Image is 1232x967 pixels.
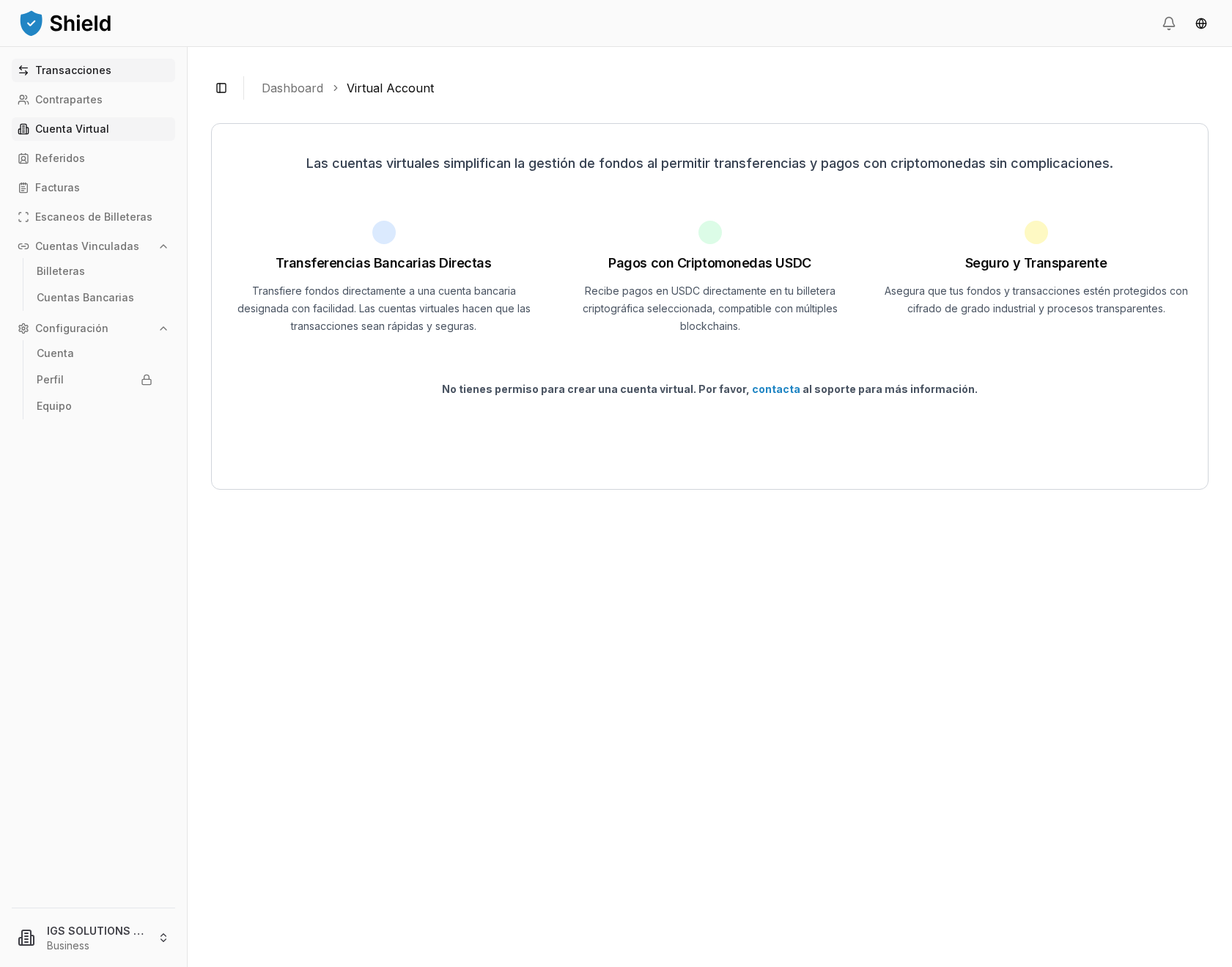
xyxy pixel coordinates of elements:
[12,88,175,111] a: Contrapartes
[31,368,158,391] a: Perfil
[31,342,158,365] a: Cuenta
[800,383,978,395] span: al soporte para más información.
[347,79,434,97] a: Virtual Account
[12,235,175,258] button: Cuentas Vinculadas
[35,241,139,251] p: Cuentas Vinculadas
[35,65,111,76] p: Transacciones
[35,212,152,222] p: Escaneos de Billeteras
[35,153,85,163] p: Referidos
[12,147,175,170] a: Referidos
[47,938,146,953] p: Business
[12,176,175,199] a: Facturas
[37,293,134,303] p: Cuentas Bancarias
[608,253,811,273] h1: Pagos con Criptomonedas USDC
[47,923,146,938] p: IGS SOLUTIONS LLC
[18,8,113,37] img: ShieldPay Logo
[31,260,158,283] a: Billeteras
[31,286,158,309] a: Cuentas Bancarias
[262,79,1197,97] nav: breadcrumb
[35,95,103,105] p: Contrapartes
[262,79,323,97] a: Dashboard
[31,394,158,418] a: Equipo
[37,375,64,385] p: Perfil
[12,59,175,82] a: Transacciones
[12,205,175,229] a: Escaneos de Billeteras
[35,323,108,334] p: Configuración
[882,282,1190,317] p: Asegura que tus fondos y transacciones estén protegidos con cifrado de grado industrial y proceso...
[37,266,85,276] p: Billeteras
[12,317,175,340] button: Configuración
[229,282,538,335] p: Transfiere fondos directamente a una cuenta bancaria designada con facilidad. Las cuentas virtual...
[752,383,800,395] a: contacta
[6,914,181,961] button: IGS SOLUTIONS LLCBusiness
[276,253,491,273] h1: Transferencias Bancarias Directas
[37,348,74,359] p: Cuenta
[229,153,1190,174] p: Las cuentas virtuales simplifican la gestión de fondos al permitir transferencias y pagos con cri...
[12,117,175,141] a: Cuenta Virtual
[556,282,864,335] p: Recibe pagos en USDC directamente en tu billetera criptográfica seleccionada, compatible con múlt...
[442,383,752,395] span: No tienes permiso para crear una cuenta virtual. Por favor,
[37,401,72,411] p: Equipo
[965,253,1107,273] h1: Seguro y Transparente
[35,124,109,134] p: Cuenta Virtual
[35,183,80,193] p: Facturas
